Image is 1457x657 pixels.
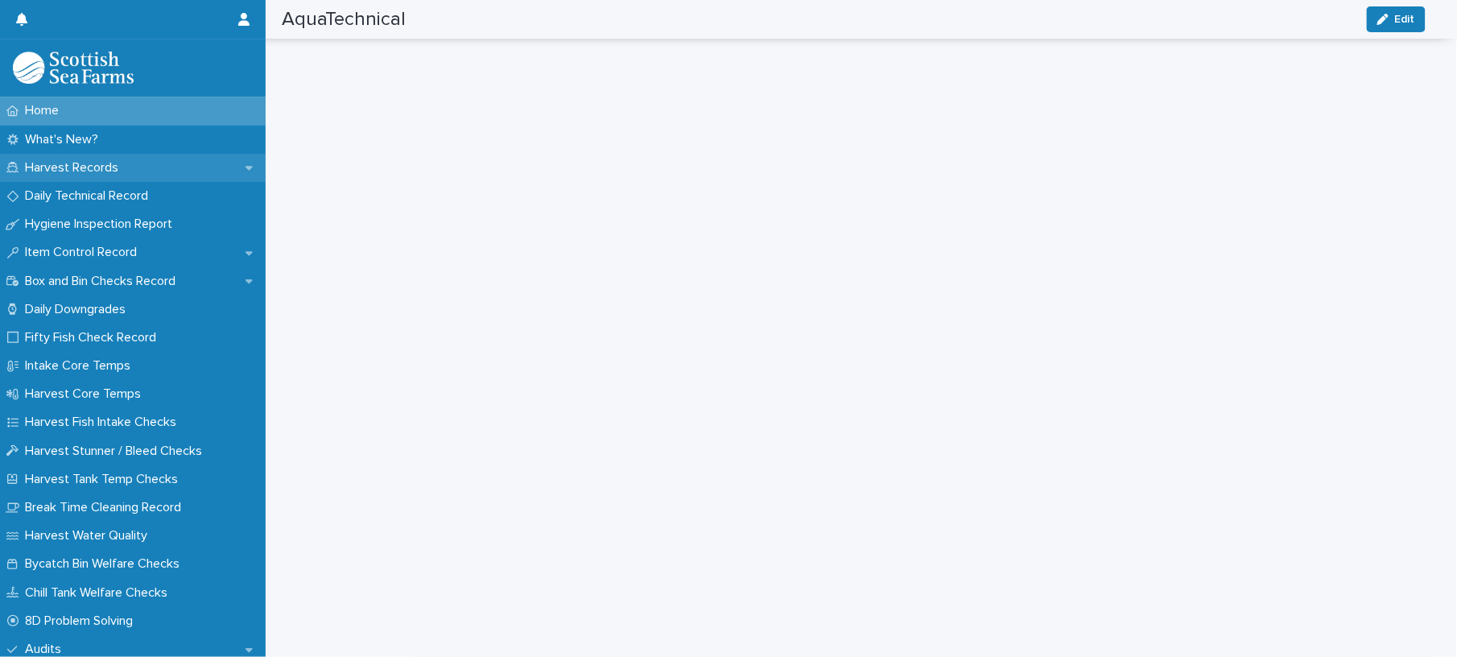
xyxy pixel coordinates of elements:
[19,358,143,374] p: Intake Core Temps
[19,103,72,118] p: Home
[19,642,74,657] p: Audits
[19,330,169,345] p: Fifty Fish Check Record
[19,500,194,515] p: Break Time Cleaning Record
[1395,14,1415,25] span: Edit
[19,614,146,629] p: 8D Problem Solving
[19,585,180,601] p: Chill Tank Welfare Checks
[19,444,215,459] p: Harvest Stunner / Bleed Checks
[19,274,188,289] p: Box and Bin Checks Record
[19,160,131,176] p: Harvest Records
[19,415,189,430] p: Harvest Fish Intake Checks
[19,245,150,260] p: Item Control Record
[13,52,134,84] img: mMrefqRFQpe26GRNOUkG
[19,302,138,317] p: Daily Downgrades
[19,217,185,232] p: Hygiene Inspection Report
[19,528,160,543] p: Harvest Water Quality
[19,188,161,204] p: Daily Technical Record
[1367,6,1426,32] button: Edit
[19,386,154,402] p: Harvest Core Temps
[282,8,406,31] h2: AquaTechnical
[19,472,191,487] p: Harvest Tank Temp Checks
[19,132,111,147] p: What's New?
[19,556,192,572] p: Bycatch Bin Welfare Checks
